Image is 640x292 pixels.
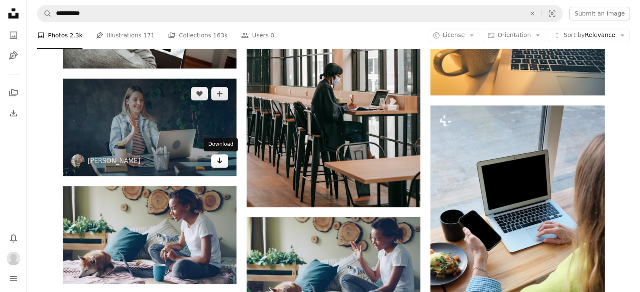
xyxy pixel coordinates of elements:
[430,232,604,239] a: a person using a laptop
[213,31,228,40] span: 163k
[497,32,531,38] span: Orientation
[168,22,228,49] a: Collections 163k
[143,31,155,40] span: 171
[523,5,542,21] button: Clear
[63,186,236,284] img: A woman works from home with pets.
[63,231,236,239] a: A woman works from home with pets.
[63,79,236,176] img: Woman waving during a video call on her laptop.
[37,5,563,22] form: Find visuals sitewide
[5,27,22,44] a: Photos
[247,262,420,269] a: Woman working on her laptop with her dog.
[563,32,584,38] span: Sort by
[443,32,465,38] span: License
[5,230,22,247] button: Notifications
[5,47,22,64] a: Illustrations
[428,29,480,42] button: License
[5,250,22,267] button: Profile
[5,105,22,121] a: Download History
[5,270,22,287] button: Menu
[5,84,22,101] a: Collections
[549,29,630,42] button: Sort byRelevance
[7,252,20,265] img: Avatar of user Higher Landing
[37,5,52,21] button: Search Unsplash
[88,157,141,165] a: [PERSON_NAME]
[211,87,228,100] button: Add to Collection
[271,31,274,40] span: 0
[191,87,208,100] button: Like
[542,5,562,21] button: Visual search
[96,22,154,49] a: Illustrations 171
[211,154,228,168] a: Download
[247,73,420,80] a: a person sitting at a table with a laptop
[63,124,236,131] a: Woman waving during a video call on her laptop.
[241,22,274,49] a: Users 0
[563,31,615,39] span: Relevance
[71,154,85,168] img: Go to Vitaly Gariev's profile
[204,138,238,151] div: Download
[5,5,22,24] a: Home — Unsplash
[483,29,545,42] button: Orientation
[569,7,630,20] button: Submit an image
